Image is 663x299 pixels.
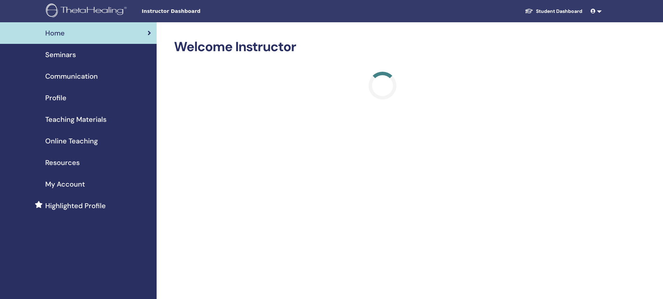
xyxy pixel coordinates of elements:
[45,49,76,60] span: Seminars
[46,3,129,19] img: logo.png
[45,114,106,125] span: Teaching Materials
[45,200,106,211] span: Highlighted Profile
[519,5,588,18] a: Student Dashboard
[45,28,65,38] span: Home
[45,71,98,81] span: Communication
[45,136,98,146] span: Online Teaching
[174,39,591,55] h2: Welcome Instructor
[45,93,66,103] span: Profile
[45,179,85,189] span: My Account
[525,8,533,14] img: graduation-cap-white.svg
[142,8,246,15] span: Instructor Dashboard
[45,157,80,168] span: Resources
